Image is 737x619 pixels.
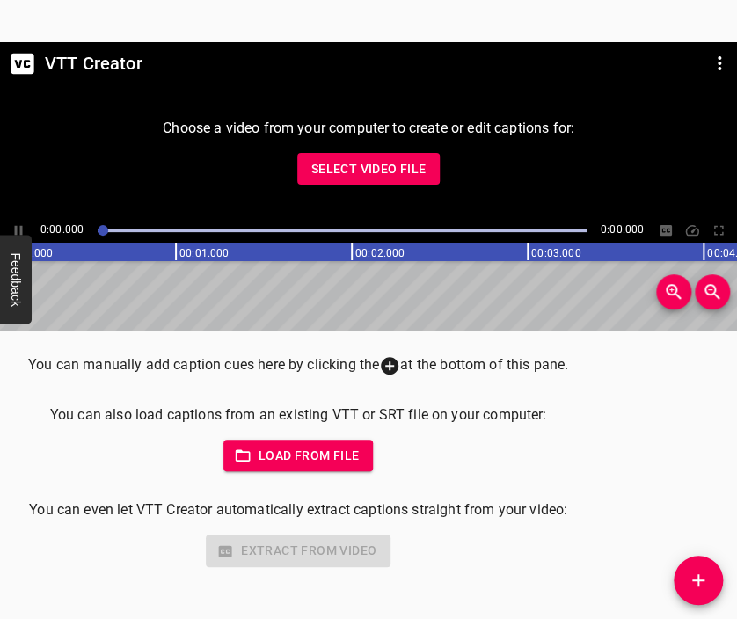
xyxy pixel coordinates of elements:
[179,247,229,259] text: 00:01.000
[163,118,574,139] p: Choose a video from your computer to create or edit captions for:
[656,274,691,309] button: Zoom In
[297,153,441,186] button: Select Video File
[654,219,677,242] div: Hide/Show Captions
[40,223,84,236] span: Current Time
[601,223,644,236] span: Video Duration
[98,229,587,232] div: Play progress
[674,556,723,605] button: Add Cue
[695,274,730,309] button: Zoom Out
[707,219,730,242] div: Toggle Full Screen
[28,535,568,567] div: Select a video in the pane to the left to use this feature
[237,445,360,467] span: Load from file
[355,247,405,259] text: 00:02.000
[28,354,568,376] p: You can manually add caption cues here by clicking the at the bottom of this pane.
[223,440,374,472] button: Load from file
[311,158,427,180] span: Select Video File
[531,247,580,259] text: 00:03.000
[28,499,568,521] p: You can even let VTT Creator automatically extract captions straight from your video:
[28,404,568,426] p: You can also load captions from an existing VTT or SRT file on your computer:
[681,219,704,242] div: Playback Speed
[45,49,698,77] h6: VTT Creator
